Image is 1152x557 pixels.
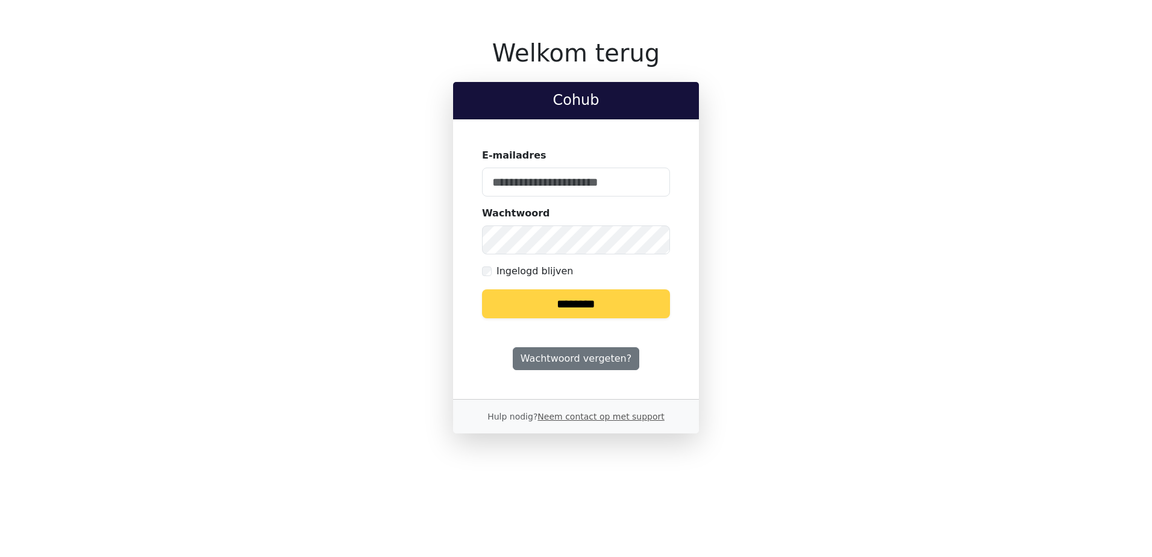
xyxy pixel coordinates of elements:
small: Hulp nodig? [487,412,665,421]
h1: Welkom terug [453,39,699,68]
label: E-mailadres [482,148,546,163]
a: Neem contact op met support [537,412,664,421]
label: Wachtwoord [482,206,550,221]
a: Wachtwoord vergeten? [513,347,639,370]
h2: Cohub [463,92,689,109]
label: Ingelogd blijven [496,264,573,278]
